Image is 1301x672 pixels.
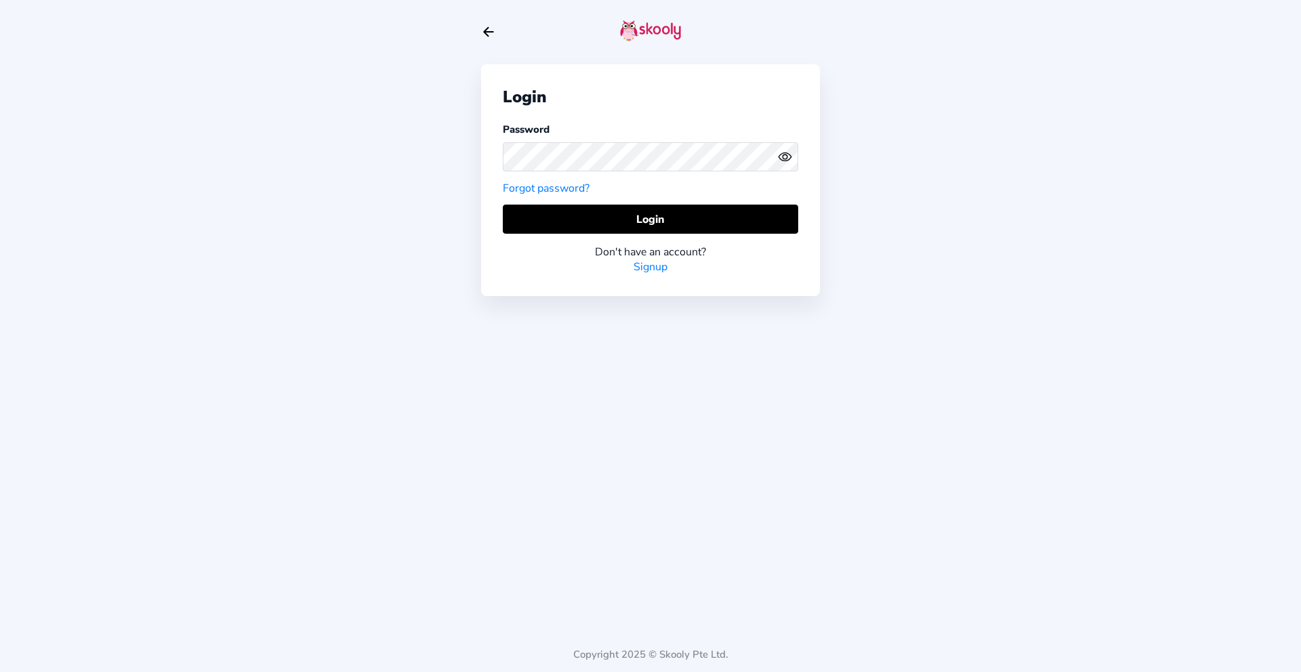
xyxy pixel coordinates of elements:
[503,123,550,136] label: Password
[620,20,681,41] img: skooly-logo.png
[481,24,496,39] button: arrow back outline
[778,150,792,164] ion-icon: eye outline
[778,150,798,164] button: eye outlineeye off outline
[503,205,798,234] button: Login
[634,259,667,274] a: Signup
[503,181,590,196] a: Forgot password?
[503,245,798,259] div: Don't have an account?
[503,86,798,108] div: Login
